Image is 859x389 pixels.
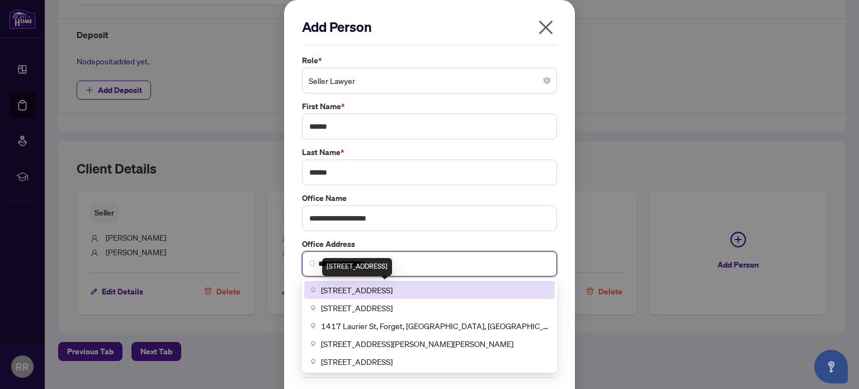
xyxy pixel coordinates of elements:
span: [STREET_ADDRESS] [321,355,393,368]
span: [STREET_ADDRESS][PERSON_NAME][PERSON_NAME] [321,338,513,350]
span: [STREET_ADDRESS] [321,302,393,314]
label: Office Address [302,238,557,250]
span: Seller Lawyer [309,70,550,91]
label: First Name [302,100,557,113]
span: close [537,18,555,36]
img: search_icon [309,260,316,267]
button: Open asap [814,350,848,383]
span: [STREET_ADDRESS] [321,284,393,296]
div: [STREET_ADDRESS] [322,258,392,276]
span: close-circle [544,77,550,84]
label: Role [302,54,557,67]
h2: Add Person [302,18,557,36]
label: Last Name [302,146,557,158]
label: Office Name [302,192,557,204]
span: 1417 Laurier St, Forget, [GEOGRAPHIC_DATA], [GEOGRAPHIC_DATA] [321,320,548,332]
